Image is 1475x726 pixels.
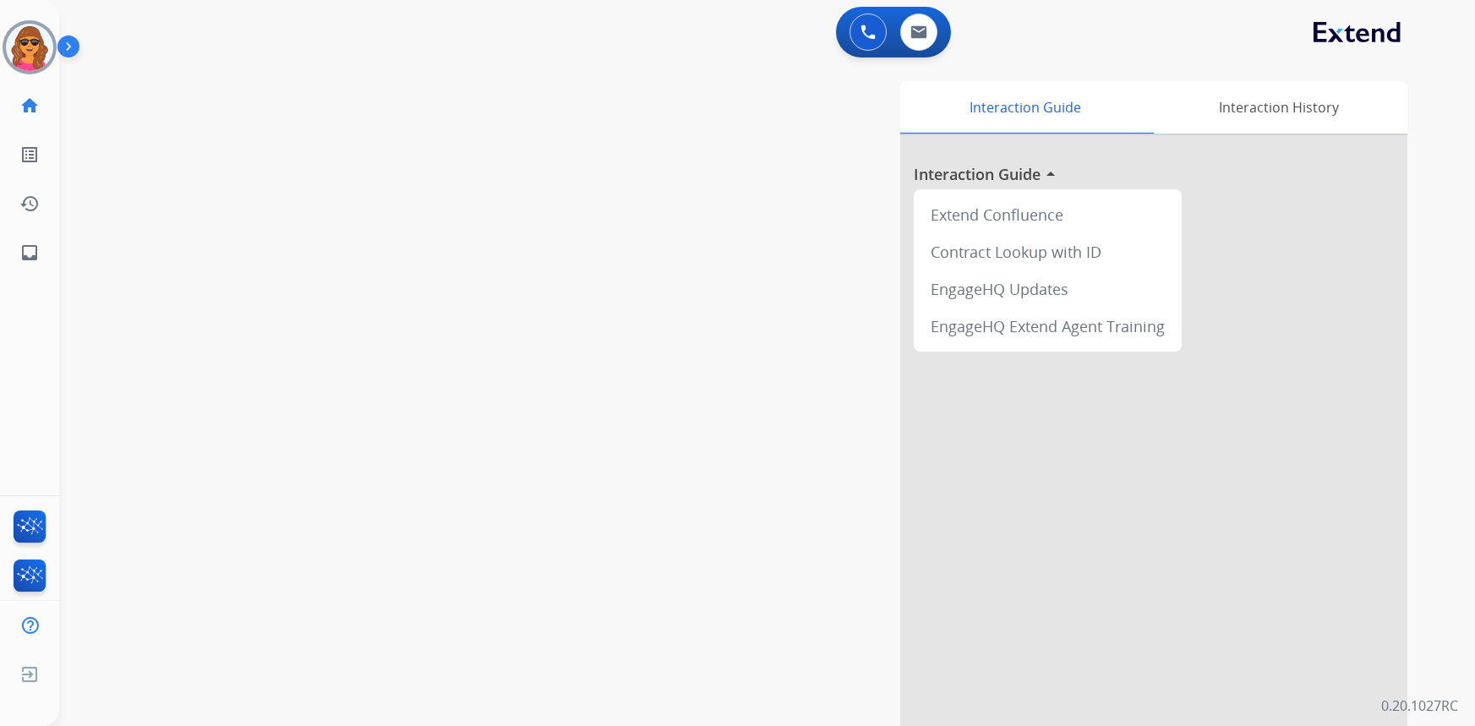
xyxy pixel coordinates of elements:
[19,96,40,116] mat-icon: home
[921,233,1175,270] div: Contract Lookup with ID
[1381,696,1458,716] p: 0.20.1027RC
[1150,81,1407,134] div: Interaction History
[921,270,1175,308] div: EngageHQ Updates
[921,308,1175,345] div: EngageHQ Extend Agent Training
[6,24,53,71] img: avatar
[921,196,1175,233] div: Extend Confluence
[19,243,40,263] mat-icon: inbox
[19,194,40,214] mat-icon: history
[900,81,1150,134] div: Interaction Guide
[19,145,40,165] mat-icon: list_alt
